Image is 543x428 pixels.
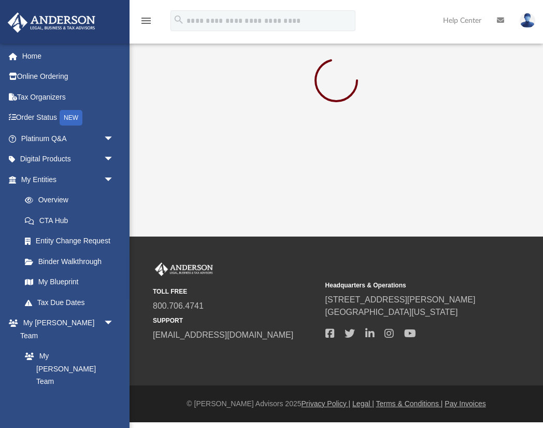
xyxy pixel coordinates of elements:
a: My Blueprint [15,272,124,293]
a: [EMAIL_ADDRESS][DOMAIN_NAME] [153,330,293,339]
span: arrow_drop_down [104,128,124,149]
a: Terms & Conditions | [376,399,443,408]
a: [GEOGRAPHIC_DATA][US_STATE] [325,308,458,316]
a: Entity Change Request [15,231,130,252]
a: 800.706.4741 [153,301,204,310]
a: Legal | [352,399,374,408]
a: Pay Invoices [445,399,485,408]
a: Online Ordering [7,66,130,87]
img: Anderson Advisors Platinum Portal [153,263,215,276]
a: Overview [15,190,130,211]
i: menu [140,15,152,27]
a: [STREET_ADDRESS][PERSON_NAME] [325,295,476,304]
small: SUPPORT [153,316,318,325]
a: Privacy Policy | [302,399,351,408]
img: Anderson Advisors Platinum Portal [5,12,98,33]
i: search [173,14,184,25]
span: arrow_drop_down [104,169,124,190]
div: NEW [60,110,82,126]
span: arrow_drop_down [104,313,124,334]
a: Order StatusNEW [7,107,130,129]
a: [PERSON_NAME] System [15,392,124,425]
div: © [PERSON_NAME] Advisors 2025 [130,398,543,409]
a: CTA Hub [15,210,130,231]
small: TOLL FREE [153,287,318,296]
a: Binder Walkthrough [15,251,130,272]
a: My [PERSON_NAME] Teamarrow_drop_down [7,313,124,346]
span: arrow_drop_down [104,149,124,170]
a: Home [7,46,130,66]
a: My Entitiesarrow_drop_down [7,169,130,190]
img: User Pic [520,13,535,28]
a: Tax Due Dates [15,292,130,313]
small: Headquarters & Operations [325,281,491,290]
a: Digital Productsarrow_drop_down [7,149,130,170]
a: Platinum Q&Aarrow_drop_down [7,128,130,149]
a: Tax Organizers [7,87,130,107]
a: My [PERSON_NAME] Team [15,346,119,392]
a: menu [140,20,152,27]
